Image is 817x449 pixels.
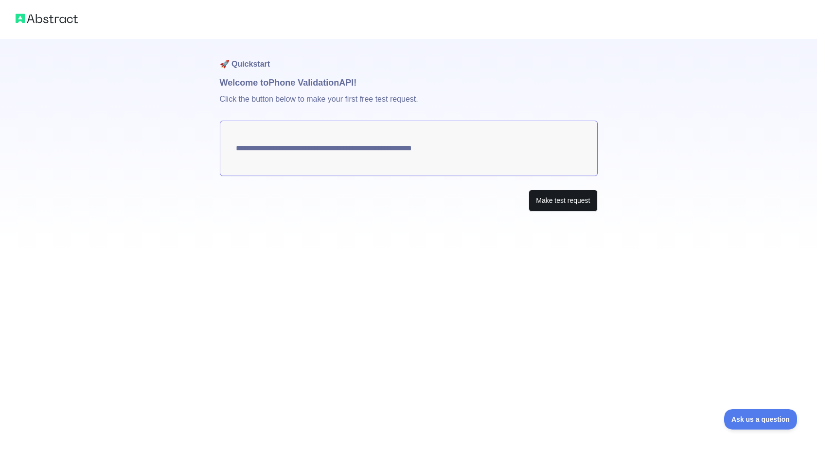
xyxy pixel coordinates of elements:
[220,39,598,76] h1: 🚀 Quickstart
[16,12,78,25] img: Abstract logo
[529,190,597,212] button: Make test request
[220,76,598,90] h1: Welcome to Phone Validation API!
[220,90,598,121] p: Click the button below to make your first free test request.
[724,409,798,430] iframe: Toggle Customer Support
